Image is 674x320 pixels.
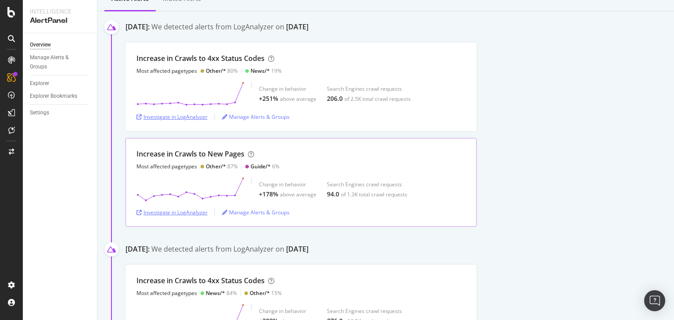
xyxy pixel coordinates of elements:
[286,22,308,32] div: [DATE]
[206,163,238,170] div: 87%
[251,67,282,75] div: 19%
[136,149,244,159] div: Increase in Crawls to New Pages
[250,289,282,297] div: 15%
[30,53,91,71] a: Manage Alerts & Groups
[30,108,91,117] a: Settings
[206,67,238,75] div: 80%
[136,276,265,286] div: Increase in Crawls to 4xx Status Codes
[151,22,308,34] div: We detected alerts from LogAnalyzer on
[30,7,90,16] div: Intelligence
[206,67,226,75] div: Other/*
[136,110,208,124] button: Investigate in LogAnalyzer
[251,163,271,170] div: Guide/*
[206,289,225,297] div: News/*
[250,289,270,297] div: Other/*
[136,67,197,75] div: Most affected pagetypes
[151,244,308,256] div: We detected alerts from LogAnalyzer on
[136,209,208,216] a: Investigate in LogAnalyzer
[259,190,278,199] div: +178%
[251,67,270,75] div: News/*
[136,289,197,297] div: Most affected pagetypes
[30,79,49,88] div: Explorer
[259,94,278,103] div: +251%
[327,190,339,199] div: 94.0
[327,85,411,92] div: Search Engines crawl requests
[136,113,208,121] a: Investigate in LogAnalyzer
[206,163,226,170] div: Other/*
[327,181,407,188] div: Search Engines crawl requests
[30,92,77,101] div: Explorer Bookmarks
[644,290,665,311] div: Open Intercom Messenger
[344,95,411,103] div: of 2.5K total crawl requests
[259,85,316,92] div: Change in behavior
[30,40,91,50] a: Overview
[30,40,51,50] div: Overview
[280,95,316,103] div: above average
[280,191,316,198] div: above average
[125,22,150,34] div: [DATE]:
[222,110,290,124] button: Manage Alerts & Groups
[206,289,237,297] div: 84%
[136,205,208,219] button: Investigate in LogAnalyzer
[327,94,343,103] div: 206.0
[222,205,290,219] button: Manage Alerts & Groups
[286,244,308,254] div: [DATE]
[251,163,280,170] div: 6%
[30,108,49,117] div: Settings
[125,244,150,256] div: [DATE]:
[259,307,316,315] div: Change in behavior
[136,53,265,64] div: Increase in Crawls to 4xx Status Codes
[30,16,90,26] div: AlertPanel
[30,53,82,71] div: Manage Alerts & Groups
[259,181,316,188] div: Change in behavior
[30,92,91,101] a: Explorer Bookmarks
[30,79,91,88] a: Explorer
[136,163,197,170] div: Most affected pagetypes
[327,307,411,315] div: Search Engines crawl requests
[222,113,290,121] a: Manage Alerts & Groups
[222,209,290,216] a: Manage Alerts & Groups
[341,191,407,198] div: of 1.3K total crawl requests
